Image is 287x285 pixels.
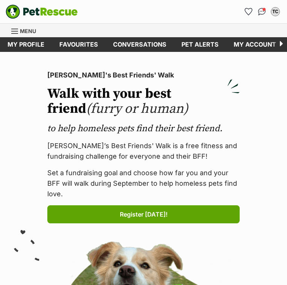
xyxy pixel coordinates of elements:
[47,168,240,199] p: Set a fundraising goal and choose how far you and your BFF will walk during September to help hom...
[20,28,36,34] span: Menu
[272,8,279,15] div: TC
[47,205,240,223] a: Register [DATE]!
[226,37,284,52] a: My account
[11,24,41,37] a: Menu
[256,6,268,18] a: Conversations
[174,37,226,52] a: Pet alerts
[47,70,240,80] p: [PERSON_NAME]'s Best Friends' Walk
[47,86,240,117] h2: Walk with your best friend
[47,123,240,135] p: to help homeless pets find their best friend.
[52,37,106,52] a: Favourites
[106,37,174,52] a: conversations
[242,6,281,18] ul: Account quick links
[120,210,168,219] span: Register [DATE]!
[269,6,281,18] button: My account
[6,5,78,19] a: PetRescue
[6,5,78,19] img: logo-e224e6f780fb5917bec1dbf3a21bbac754714ae5b6737aabdf751b685950b380.svg
[258,8,266,15] img: chat-41dd97257d64d25036548639549fe6c8038ab92f7586957e7f3b1b290dea8141.svg
[86,100,188,117] span: (furry or human)
[242,6,254,18] a: Favourites
[47,141,240,162] p: [PERSON_NAME]’s Best Friends' Walk is a free fitness and fundraising challenge for everyone and t...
